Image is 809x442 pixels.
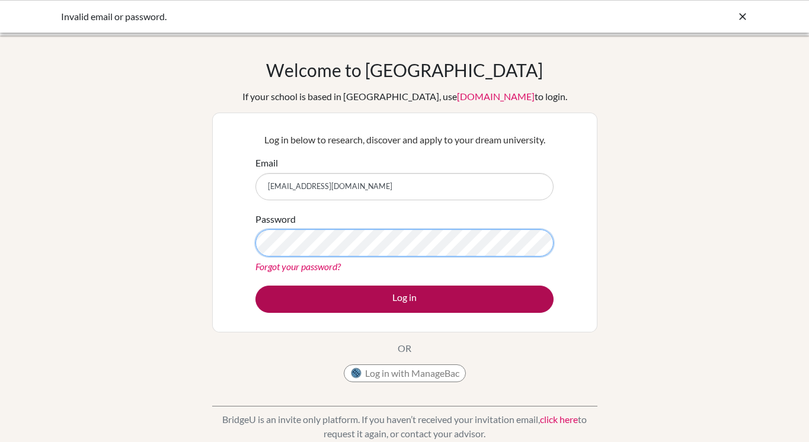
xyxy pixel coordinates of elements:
[255,212,296,226] label: Password
[540,414,578,425] a: click here
[457,91,535,102] a: [DOMAIN_NAME]
[212,412,597,441] p: BridgeU is an invite only platform. If you haven’t received your invitation email, to request it ...
[255,261,341,272] a: Forgot your password?
[344,364,466,382] button: Log in with ManageBac
[255,286,554,313] button: Log in
[255,133,554,147] p: Log in below to research, discover and apply to your dream university.
[255,156,278,170] label: Email
[61,9,571,24] div: Invalid email or password.
[398,341,411,355] p: OR
[266,59,543,81] h1: Welcome to [GEOGRAPHIC_DATA]
[242,89,567,104] div: If your school is based in [GEOGRAPHIC_DATA], use to login.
